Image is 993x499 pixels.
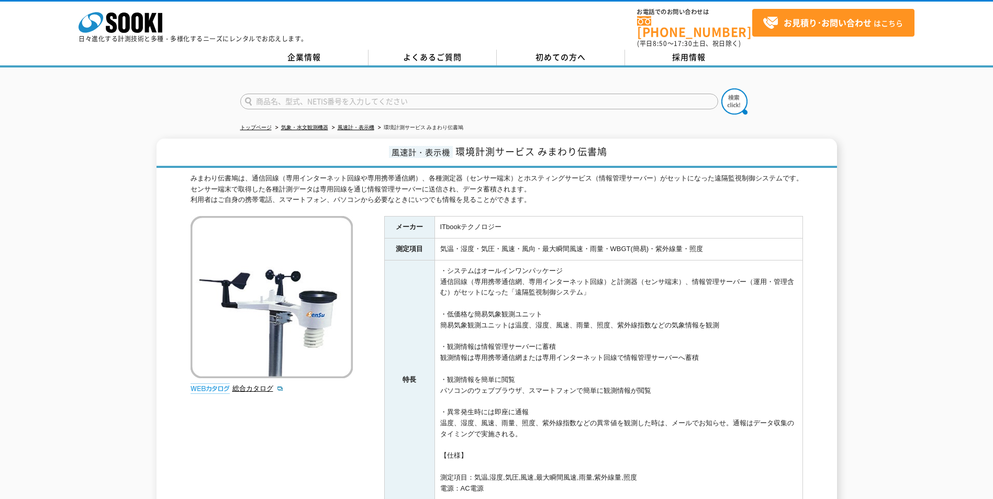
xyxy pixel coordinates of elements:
th: 測定項目 [384,239,434,260]
a: トップページ [240,124,272,130]
a: お見積り･お問い合わせはこちら [752,9,914,37]
a: 初めての方へ [497,50,625,65]
span: はこちら [763,15,903,31]
div: みまわり伝書鳩は、通信回線（専用インターネット回線や専用携帯通信網）、各種測定器（センサー端末）とホスティングサービス（情報管理サーバー）がセットになった遠隔監視制御システムです。 センサー端末... [191,173,803,206]
td: ITbookテクノロジー [434,217,802,239]
span: お電話でのお問い合わせは [637,9,752,15]
span: 環境計測サービス みまわり伝書鳩 [455,144,607,158]
span: 8:50 [653,39,667,48]
p: 日々進化する計測技術と多種・多様化するニーズにレンタルでお応えします。 [79,36,308,42]
span: (平日 ～ 土日、祝日除く) [637,39,741,48]
img: 環境計測サービス みまわり伝書鳩 [191,216,353,378]
span: 初めての方へ [535,51,586,63]
strong: お見積り･お問い合わせ [784,16,872,29]
img: btn_search.png [721,88,747,115]
a: 採用情報 [625,50,753,65]
a: 企業情報 [240,50,369,65]
a: [PHONE_NUMBER] [637,16,752,38]
th: メーカー [384,217,434,239]
span: 17:30 [674,39,693,48]
span: 風速計・表示機 [389,146,453,158]
a: よくあるご質問 [369,50,497,65]
a: 気象・水文観測機器 [281,124,328,130]
td: 気温・湿度・気圧・風速・風向・最大瞬間風速・雨量・WBGT(簡易)・紫外線量・照度 [434,239,802,260]
input: 商品名、型式、NETIS番号を入力してください [240,94,718,109]
a: 総合カタログ [232,384,284,392]
a: 風速計・表示機 [338,124,374,130]
li: 環境計測サービス みまわり伝書鳩 [376,122,464,133]
img: webカタログ [191,383,230,394]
